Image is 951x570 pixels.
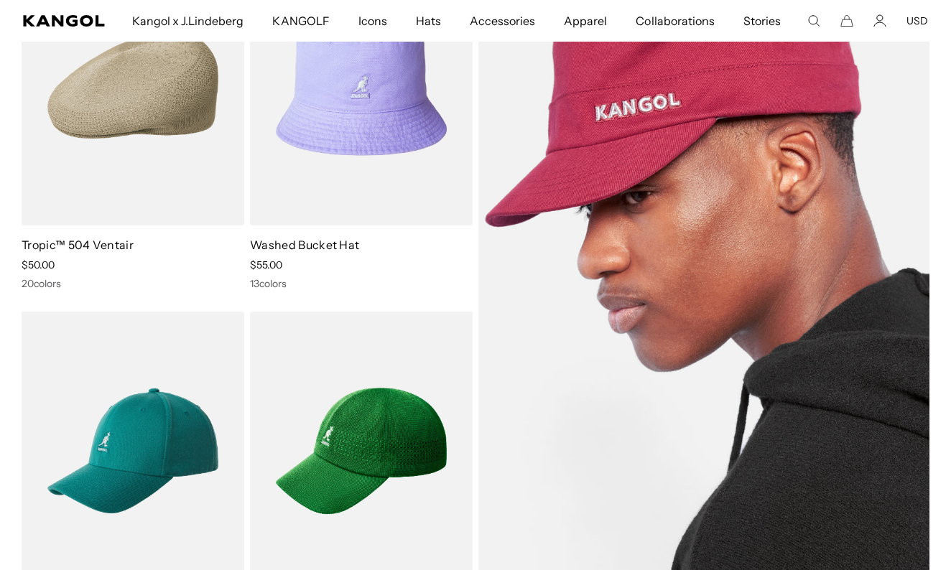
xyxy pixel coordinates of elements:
[23,15,106,27] a: Kangol
[807,14,820,27] summary: Search here
[22,238,134,252] a: Tropic™ 504 Ventair
[250,238,359,252] a: Washed Bucket Hat
[840,14,853,27] button: Cart
[906,14,928,27] button: USD
[22,258,55,271] span: $50.00
[250,277,473,290] div: 13 colors
[22,277,244,290] div: 20 colors
[873,14,886,27] a: Account
[250,258,282,271] span: $55.00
